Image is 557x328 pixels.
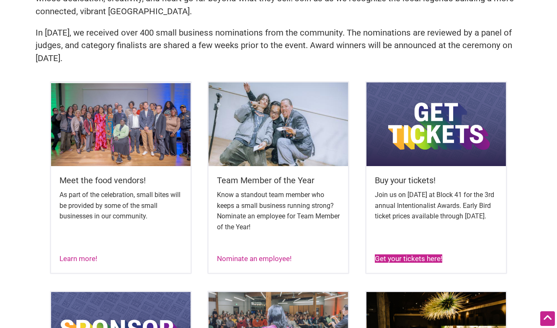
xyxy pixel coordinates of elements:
[59,254,97,263] a: Learn more!
[375,174,498,186] h5: Buy your tickets!
[217,254,291,263] a: Nominate an employee!
[217,190,340,232] p: Know a standout team member who keeps a small business running strong? Nominate an employee for T...
[375,190,498,222] p: Join us on [DATE] at Block 41 for the 3rd annual Intentionalist Awards. Early Bird ticket prices ...
[217,174,340,186] h5: Team Member of the Year
[540,311,555,326] div: Scroll Back to Top
[36,26,521,65] p: In [DATE], we received over 400 small business nominations from the community. The nominations ar...
[59,190,182,222] p: As part of the celebration, small bites will be provided by some of the small businesses in our c...
[59,174,182,186] h5: Meet the food vendors!
[375,254,442,263] a: Get your tickets here!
